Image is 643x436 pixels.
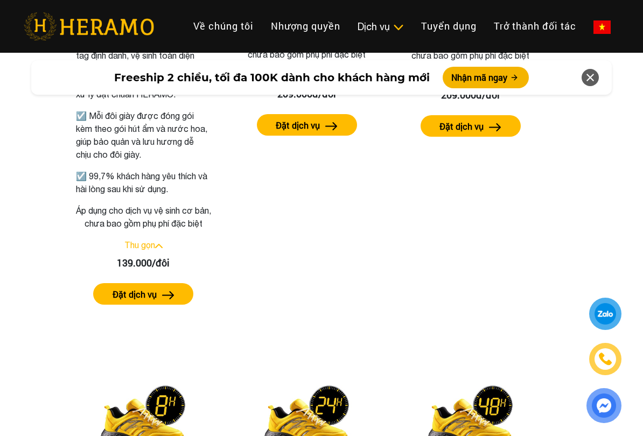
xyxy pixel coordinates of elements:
[124,240,155,250] a: Thu gọn
[74,283,213,305] a: Đặt dịch vụ arrow
[162,291,174,299] img: arrow
[93,283,193,305] button: Đặt dịch vụ
[74,204,213,230] p: Áp dụng cho dịch vụ vệ sinh cơ bản, chưa bao gồm phụ phí đặc biệt
[489,123,501,131] img: arrow
[113,288,157,301] label: Đặt dịch vụ
[237,114,376,136] a: Đặt dịch vụ arrow
[76,170,211,195] p: ☑️ 99,7% khách hàng yêu thích và hài lòng sau khi sử dụng.
[76,109,211,161] p: ☑️ Mỗi đôi giày được đóng gói kèm theo gói hút ẩm và nước hoa, giúp bảo quản và lưu hương dễ chịu...
[393,22,404,33] img: subToggleIcon
[155,244,163,248] img: arrow_up.svg
[74,256,213,270] div: 139.000/đôi
[421,115,521,137] button: Đặt dịch vụ
[325,122,338,130] img: arrow
[593,20,611,34] img: vn-flag.png
[443,67,529,88] button: Nhận mã ngay
[114,69,430,86] span: Freeship 2 chiều, tối đa 100K dành cho khách hàng mới
[599,353,611,365] img: phone-icon
[485,15,585,38] a: Trở thành đối tác
[262,15,349,38] a: Nhượng quyền
[257,114,357,136] button: Đặt dịch vụ
[401,115,540,137] a: Đặt dịch vụ arrow
[24,12,154,40] img: heramo-logo.png
[413,15,485,38] a: Tuyển dụng
[439,120,484,133] label: Đặt dịch vụ
[591,344,620,374] a: phone-icon
[276,119,320,132] label: Đặt dịch vụ
[358,19,404,34] div: Dịch vụ
[185,15,262,38] a: Về chúng tôi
